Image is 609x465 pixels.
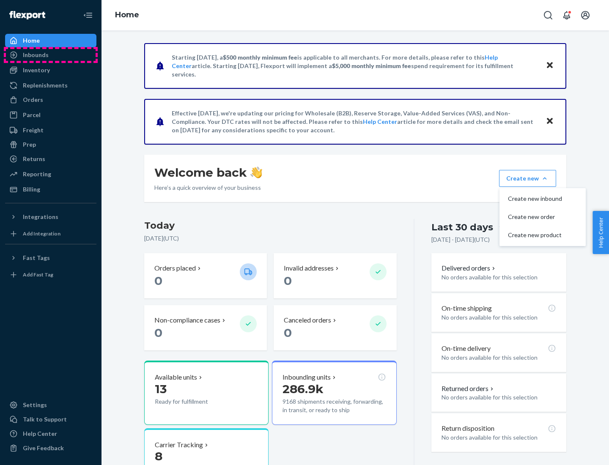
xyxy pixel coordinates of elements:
[115,10,139,19] a: Home
[442,384,495,394] button: Returned orders
[23,66,50,74] div: Inventory
[5,268,96,282] a: Add Fast Tag
[23,185,40,194] div: Billing
[80,7,96,24] button: Close Navigation
[23,230,60,237] div: Add Integration
[283,372,331,382] p: Inbounding units
[431,221,493,234] div: Last 30 days
[442,263,497,273] button: Delivered orders
[5,34,96,47] a: Home
[5,413,96,426] a: Talk to Support
[144,253,267,298] button: Orders placed 0
[544,115,555,128] button: Close
[442,393,556,402] p: No orders available for this selection
[431,235,490,244] p: [DATE] - [DATE] ( UTC )
[154,183,262,192] p: Here’s a quick overview of your business
[5,427,96,440] a: Help Center
[23,170,51,178] div: Reporting
[23,81,68,90] div: Replenishments
[5,138,96,151] a: Prep
[5,63,96,77] a: Inventory
[5,152,96,166] a: Returns
[593,211,609,254] button: Help Center
[144,361,269,425] button: Available units13Ready for fulfillment
[5,183,96,196] a: Billing
[5,227,96,241] a: Add Integration
[5,441,96,455] button: Give Feedback
[144,305,267,350] button: Non-compliance cases 0
[250,167,262,178] img: hand-wave emoji
[283,397,386,414] p: 9168 shipments receiving, forwarding, in transit, or ready to ship
[23,429,57,438] div: Help Center
[5,251,96,265] button: Fast Tags
[558,7,575,24] button: Open notifications
[23,140,36,149] div: Prep
[154,263,196,273] p: Orders placed
[442,353,556,362] p: No orders available for this selection
[501,190,584,208] button: Create new inbound
[5,79,96,92] a: Replenishments
[442,424,494,433] p: Return disposition
[23,126,44,134] div: Freight
[284,325,292,340] span: 0
[508,232,562,238] span: Create new product
[540,7,557,24] button: Open Search Box
[508,214,562,220] span: Create new order
[442,433,556,442] p: No orders available for this selection
[5,48,96,62] a: Inbounds
[154,274,162,288] span: 0
[274,305,396,350] button: Canceled orders 0
[155,372,197,382] p: Available units
[332,62,411,69] span: $5,000 monthly minimum fee
[284,263,334,273] p: Invalid addresses
[23,213,58,221] div: Integrations
[155,449,162,463] span: 8
[172,53,538,79] p: Starting [DATE], a is applicable to all merchants. For more details, please refer to this article...
[108,3,146,27] ol: breadcrumbs
[5,123,96,137] a: Freight
[23,444,64,452] div: Give Feedback
[9,11,45,19] img: Flexport logo
[5,167,96,181] a: Reporting
[154,325,162,340] span: 0
[283,382,324,396] span: 286.9k
[442,344,491,353] p: On-time delivery
[577,7,594,24] button: Open account menu
[172,109,538,134] p: Effective [DATE], we're updating our pricing for Wholesale (B2B), Reserve Storage, Value-Added Se...
[5,93,96,107] a: Orders
[5,210,96,224] button: Integrations
[363,118,397,125] a: Help Center
[23,111,41,119] div: Parcel
[5,398,96,412] a: Settings
[272,361,396,425] button: Inbounding units286.9k9168 shipments receiving, forwarding, in transit, or ready to ship
[23,36,40,45] div: Home
[154,165,262,180] h1: Welcome back
[508,196,562,202] span: Create new inbound
[499,170,556,187] button: Create newCreate new inboundCreate new orderCreate new product
[23,96,43,104] div: Orders
[155,397,233,406] p: Ready for fulfillment
[501,226,584,244] button: Create new product
[23,155,45,163] div: Returns
[544,60,555,72] button: Close
[155,382,167,396] span: 13
[284,315,331,325] p: Canceled orders
[155,440,203,450] p: Carrier Tracking
[23,271,53,278] div: Add Fast Tag
[144,219,397,232] h3: Today
[23,415,67,424] div: Talk to Support
[23,254,50,262] div: Fast Tags
[442,304,492,313] p: On-time shipping
[5,108,96,122] a: Parcel
[154,315,220,325] p: Non-compliance cases
[284,274,292,288] span: 0
[144,234,397,243] p: [DATE] ( UTC )
[442,313,556,322] p: No orders available for this selection
[274,253,396,298] button: Invalid addresses 0
[223,54,297,61] span: $500 monthly minimum fee
[23,401,47,409] div: Settings
[442,273,556,282] p: No orders available for this selection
